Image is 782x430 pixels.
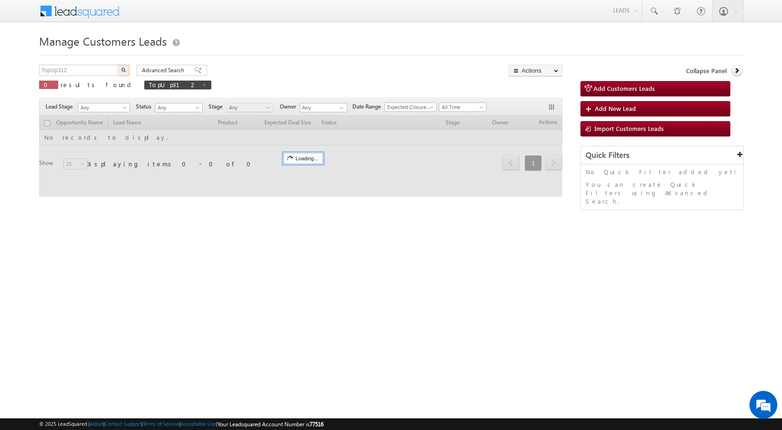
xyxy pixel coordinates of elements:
[280,102,300,111] span: Owner
[155,103,202,112] a: Any
[283,153,323,164] div: Loading...
[78,103,127,112] span: Any
[310,421,324,428] span: 77516
[181,421,216,427] a: Acceptable Use
[39,34,167,48] span: Manage Customers Leads
[439,102,486,112] a: All Time
[44,81,54,89] span: 0
[78,103,130,112] a: Any
[686,67,727,75] span: Collapse Panel
[595,104,636,112] span: Add New Lead
[46,102,76,111] span: Lead Stage
[581,146,743,164] div: Quick Filters
[300,103,347,112] input: Type to Search
[105,421,142,427] a: Contact Support
[593,84,655,92] span: Add Customers Leads
[509,65,562,76] button: Actions
[226,103,274,112] a: Any
[39,420,324,429] span: © 2025 LeadSquared | | | | |
[384,102,437,112] a: Expected Closure Date
[136,102,155,111] span: Status
[121,68,126,72] img: Search
[209,102,226,111] span: Stage
[586,168,739,176] p: No Quick Filter added yet!
[227,103,271,112] span: Any
[149,81,197,89] span: TopUp312
[90,421,103,427] a: About
[335,103,346,113] a: Show All Items
[142,66,187,75] span: Advanced Search
[586,180,739,205] p: You can create Quick Filters using Advanced Search.
[439,103,484,111] span: All Time
[217,421,324,428] span: Your Leadsquared Account Number is
[352,102,384,111] span: Date Range
[143,421,179,427] a: Terms of Service
[385,103,433,111] span: Expected Closure Date
[155,103,200,112] span: Any
[594,124,664,132] span: Import Customers Leads
[61,81,135,89] span: results found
